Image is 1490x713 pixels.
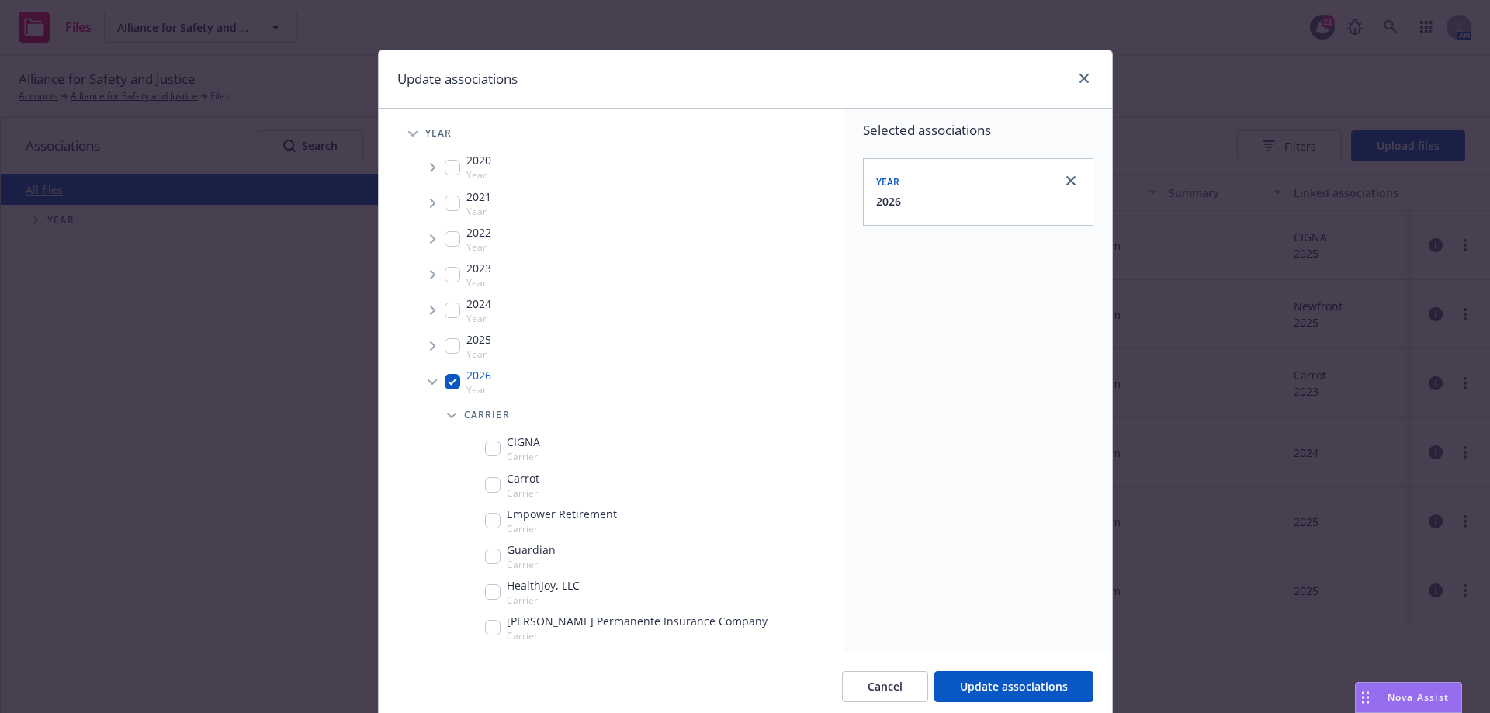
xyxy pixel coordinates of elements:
span: Carrier [507,522,617,535]
span: Year [466,205,491,218]
button: Nova Assist [1355,682,1462,713]
button: 2026 [876,193,901,209]
span: 2024 [466,296,491,312]
span: Carrier [507,629,768,642]
span: 2023 [466,260,491,276]
span: Carrot [507,470,539,486]
span: Selected associations [863,121,1093,140]
h1: Update associations [397,69,518,89]
span: Guardian [507,542,556,558]
button: Cancel [842,671,928,702]
span: 2025 [466,331,491,348]
span: Carrier [464,410,510,420]
span: Nova Assist [1388,691,1449,704]
span: 2020 [466,152,491,168]
span: Year [466,168,491,182]
span: Newfront [507,649,556,665]
div: Drag to move [1356,683,1375,712]
button: Update associations [934,671,1093,702]
span: Year [466,348,491,361]
span: Year [466,276,491,289]
span: Cancel [868,679,903,694]
span: Update associations [960,679,1068,694]
span: Carrier [507,558,556,571]
span: CIGNA [507,434,540,450]
span: Empower Retirement [507,506,617,522]
span: Year [466,312,491,325]
span: 2026 [466,367,491,383]
span: Carrier [507,486,539,500]
span: 2021 [466,189,491,205]
span: Year [466,241,491,254]
span: 2022 [466,224,491,241]
a: close [1062,171,1080,190]
a: close [1075,69,1093,88]
span: Year [466,383,491,396]
span: Year [876,175,900,189]
span: Carrier [507,594,580,607]
span: Year [425,129,452,138]
span: HealthJoy, LLC [507,577,580,594]
span: [PERSON_NAME] Permanente Insurance Company [507,613,768,629]
span: Carrier [507,450,540,463]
